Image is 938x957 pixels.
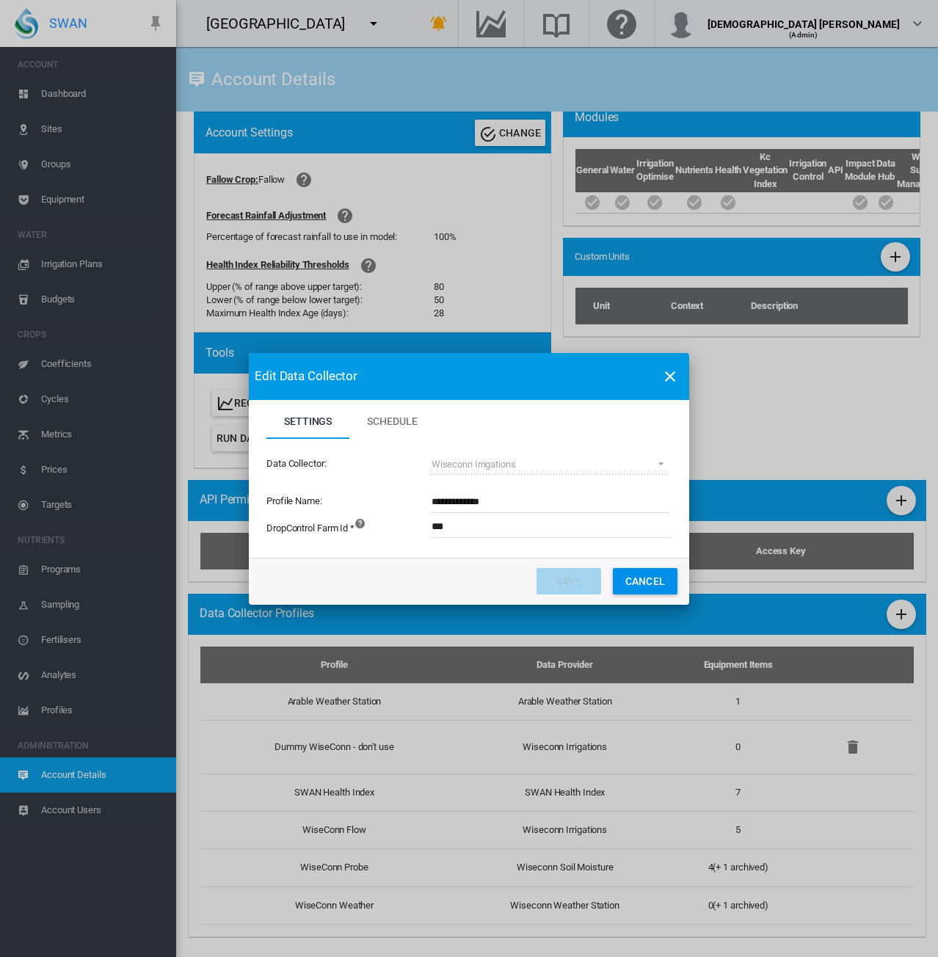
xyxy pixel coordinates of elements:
md-icon: icon-close [661,368,679,385]
md-dialog: Settings Schedule ... [249,353,689,605]
div: Wiseconn Irrigations [432,459,516,470]
label: Profile Name: [266,495,429,508]
label: Data Collector: [266,457,429,470]
span: Settings [284,415,332,427]
button: icon-close [655,362,685,391]
span: Edit Data Collector [255,368,357,385]
button: Cancel [613,568,677,594]
label: DropControl Farm Id * [266,514,355,554]
span: Schedule [367,415,417,427]
button: Save [537,568,601,594]
div: The Farm Id in the DropControl system [429,514,672,554]
md-icon: The Farm Id in the DropControl system [355,514,372,532]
